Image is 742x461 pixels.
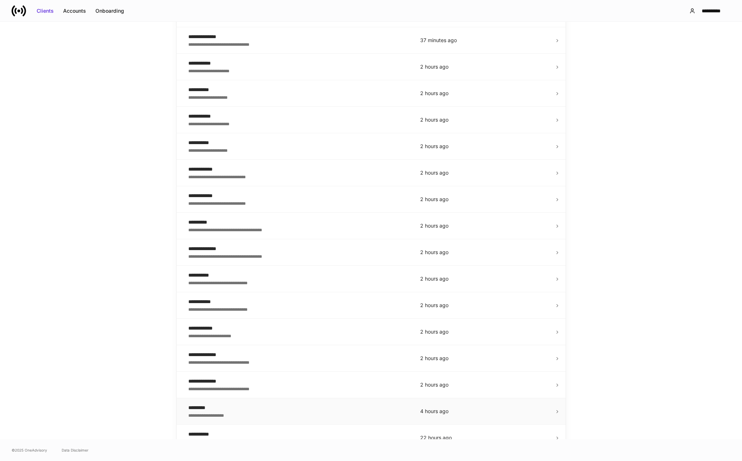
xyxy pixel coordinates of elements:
p: 4 hours ago [420,408,549,415]
button: Onboarding [91,5,129,17]
p: 2 hours ago [420,249,549,256]
a: Data Disclaimer [62,447,89,453]
p: 2 hours ago [420,381,549,388]
p: 2 hours ago [420,143,549,150]
p: 2 hours ago [420,116,549,123]
p: 2 hours ago [420,302,549,309]
p: 2 hours ago [420,328,549,335]
p: 37 minutes ago [420,37,549,44]
div: Onboarding [95,7,124,15]
p: 2 hours ago [420,169,549,176]
p: 2 hours ago [420,222,549,229]
p: 2 hours ago [420,275,549,282]
button: Clients [32,5,58,17]
button: Accounts [58,5,91,17]
p: 2 hours ago [420,90,549,97]
div: Accounts [63,7,86,15]
p: 2 hours ago [420,196,549,203]
div: Clients [37,7,54,15]
p: 22 hours ago [420,434,549,441]
span: © 2025 OneAdvisory [12,447,47,453]
p: 2 hours ago [420,355,549,362]
p: 2 hours ago [420,63,549,70]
